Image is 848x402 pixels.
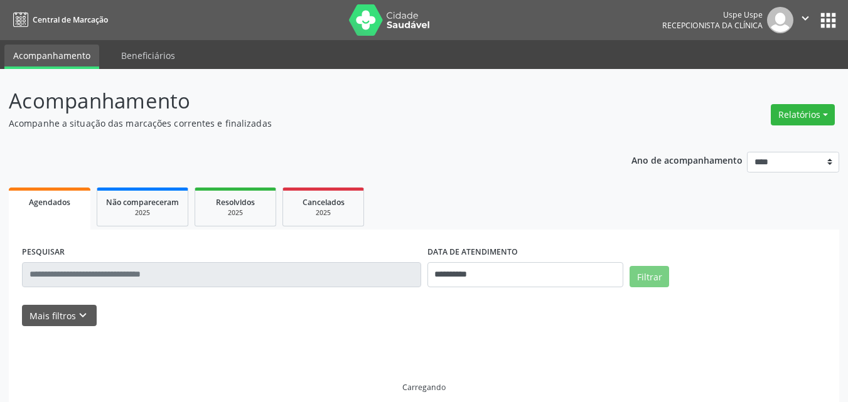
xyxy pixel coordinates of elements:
[4,45,99,69] a: Acompanhamento
[771,104,835,125] button: Relatórios
[817,9,839,31] button: apps
[793,7,817,33] button: 
[662,20,763,31] span: Recepcionista da clínica
[204,208,267,218] div: 2025
[303,197,345,208] span: Cancelados
[106,208,179,218] div: 2025
[402,382,446,393] div: Carregando
[216,197,255,208] span: Resolvidos
[631,152,743,167] p: Ano de acompanhamento
[76,309,90,322] i: keyboard_arrow_down
[29,197,70,208] span: Agendados
[9,9,108,30] a: Central de Marcação
[112,45,184,66] a: Beneficiários
[106,197,179,208] span: Não compareceram
[9,117,590,130] p: Acompanhe a situação das marcações correntes e finalizadas
[427,243,518,262] label: DATA DE ATENDIMENTO
[798,11,812,25] i: 
[292,208,355,218] div: 2025
[22,305,97,327] button: Mais filtroskeyboard_arrow_down
[9,85,590,117] p: Acompanhamento
[662,9,763,20] div: Uspe Uspe
[767,7,793,33] img: img
[630,266,669,287] button: Filtrar
[22,243,65,262] label: PESQUISAR
[33,14,108,25] span: Central de Marcação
